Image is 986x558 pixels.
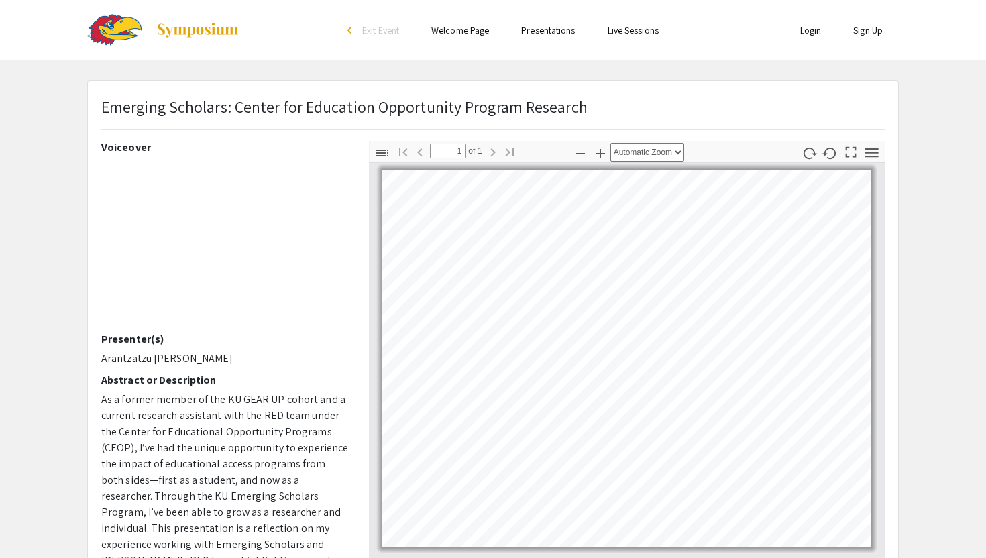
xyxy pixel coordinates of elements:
img: 2025 Emerging Scholars Program Poster Session [87,13,142,47]
button: Next Page [482,142,504,161]
p: Arantzatzu [PERSON_NAME] [101,351,349,367]
button: Toggle Sidebar [371,143,394,162]
a: Presentations [521,24,575,36]
a: Live Sessions [608,24,659,36]
button: Zoom Out [569,143,592,162]
a: Login [800,24,822,36]
div: arrow_back_ios [347,26,355,34]
button: Go to First Page [392,142,415,161]
a: Sign Up [853,24,883,36]
a: Welcome Page [431,24,489,36]
div: Page 1 [376,164,877,553]
button: Switch to Presentation Mode [840,141,863,160]
input: Page [430,144,466,158]
select: Zoom [610,143,684,162]
button: Previous Page [408,142,431,161]
button: Go to Last Page [498,142,521,161]
h2: Voiceover [101,141,349,154]
h2: Abstract or Description [101,374,349,386]
a: 2025 Emerging Scholars Program Poster Session [87,13,239,47]
iframe: Melquiades_Ara_Poster [101,159,349,333]
button: Rotate Counterclockwise [819,143,842,162]
span: Exit Event [362,24,399,36]
h2: Presenter(s) [101,333,349,345]
button: Tools [861,143,883,162]
p: Emerging Scholars: Center for Education Opportunity Program Research [101,95,588,119]
iframe: Chat [10,498,57,548]
span: of 1 [466,144,482,158]
button: Zoom In [589,143,612,162]
img: Symposium by ForagerOne [156,22,239,38]
button: Rotate Clockwise [798,143,821,162]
